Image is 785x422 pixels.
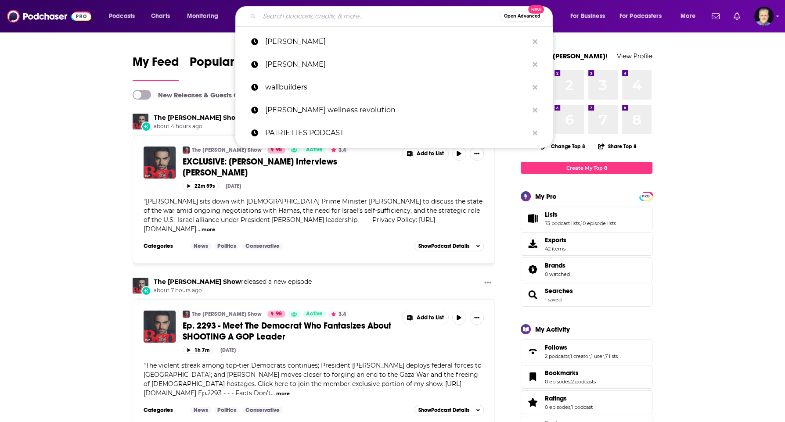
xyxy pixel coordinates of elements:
span: EXCLUSIVE: [PERSON_NAME] Interviews [PERSON_NAME] [183,156,337,178]
a: 1 creator [570,353,590,359]
a: 2 podcasts [545,353,569,359]
a: Create My Top 8 [521,162,652,174]
a: The [PERSON_NAME] Show [192,311,262,318]
span: Monitoring [187,10,218,22]
span: Add to List [417,315,444,321]
a: My Feed [133,54,179,81]
span: Lists [545,211,558,218]
h3: released a new episode [154,114,312,122]
span: Exports [545,236,566,244]
div: [DATE] [220,347,236,353]
h3: released a new episode [154,278,312,286]
span: Active [306,310,323,318]
span: PRO [641,193,651,200]
p: PATRIETTES PODCAST [265,122,528,144]
a: [PERSON_NAME] [235,30,553,53]
a: 1 user [591,353,604,359]
span: [PERSON_NAME] sits down with [DEMOGRAPHIC_DATA] Prime Minister [PERSON_NAME] to discuss the state... [144,197,483,233]
span: 98 [276,146,282,154]
a: Follows [545,343,618,351]
a: The Ben Shapiro Show [154,278,241,286]
img: The Ben Shapiro Show [133,278,148,293]
a: 0 watched [545,271,570,277]
button: Open AdvancedNew [500,11,544,21]
a: Ratings [545,394,593,402]
a: 10 episode lists [581,220,616,226]
a: Brands [545,261,570,269]
button: more [202,226,215,233]
a: The Ben Shapiro Show [154,114,241,122]
img: Ep. 2293 - Meet The Democrat Who Fantasizes About SHOOTING A GOP Leader [144,311,176,343]
img: Podchaser - Follow, Share and Rate Podcasts [7,8,91,25]
a: Bookmarks [524,371,541,383]
a: Searches [545,287,573,295]
span: Ep. 2293 - Meet The Democrat Who Fantasizes About SHOOTING A GOP Leader [183,320,391,342]
span: For Business [570,10,605,22]
span: Podcasts [109,10,135,22]
button: ShowPodcast Details [414,405,484,415]
a: View Profile [617,52,652,60]
a: 1 saved [545,297,562,303]
span: Popular Feed [190,54,264,75]
a: Bookmarks [545,369,596,377]
span: , [580,220,581,226]
span: Ratings [545,394,567,402]
a: Conservative [242,243,283,250]
a: PATRIETTES PODCAST [235,122,553,144]
p: shawn ryan [265,30,528,53]
a: wallbuilders [235,76,553,99]
button: more [276,390,290,397]
button: 3.4 [328,311,349,318]
div: My Activity [535,325,570,333]
span: 98 [276,310,282,318]
div: New Episode [141,286,151,296]
a: [PERSON_NAME] [235,53,553,76]
button: 22m 59s [183,182,219,190]
button: Show More Button [470,147,484,161]
a: The Ben Shapiro Show [133,114,148,129]
a: Exports [521,232,652,256]
span: Active [306,146,323,154]
span: about 7 hours ago [154,287,312,294]
a: 73 podcast lists [545,220,580,226]
a: Active [302,311,326,318]
span: ... [271,389,275,397]
span: ... [196,225,200,233]
a: Show notifications dropdown [708,9,723,24]
span: Show Podcast Details [418,407,469,413]
button: open menu [564,9,616,23]
button: Change Top 8 [536,141,591,152]
button: Show profile menu [754,7,774,26]
input: Search podcasts, credits, & more... [259,9,500,23]
a: [PERSON_NAME] wellness revolution [235,99,553,122]
span: Lists [521,207,652,230]
span: New [528,5,544,14]
img: User Profile [754,7,774,26]
button: Show More Button [403,147,448,161]
a: 7 lists [605,353,618,359]
a: 0 episodes [545,404,570,410]
button: open menu [614,9,674,23]
button: Show More Button [481,278,495,289]
a: Welcome [PERSON_NAME]! [521,52,608,60]
p: dr. hotze's wellness revolution [265,99,528,122]
span: Logged in as JonesLiterary [754,7,774,26]
span: , [590,353,591,359]
div: Search podcasts, credits, & more... [244,6,561,26]
a: Brands [524,263,541,275]
span: " [144,361,482,397]
span: Searches [521,283,652,307]
p: wallbuilders [265,76,528,99]
span: , [570,379,571,385]
button: Show More Button [403,311,448,325]
img: The Ben Shapiro Show [183,311,190,318]
button: open menu [103,9,146,23]
span: Brands [545,261,565,269]
span: Add to List [417,150,444,157]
